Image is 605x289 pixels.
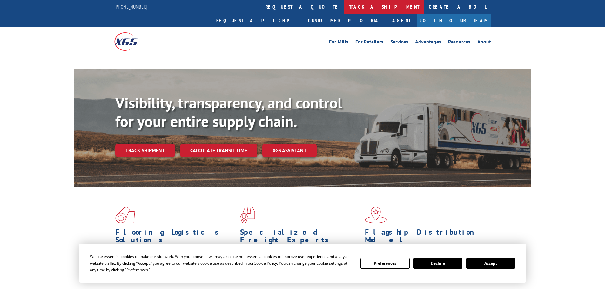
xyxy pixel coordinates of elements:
[180,144,257,157] a: Calculate transit time
[448,39,470,46] a: Resources
[477,39,491,46] a: About
[415,39,441,46] a: Advantages
[114,3,147,10] a: [PHONE_NUMBER]
[115,93,342,131] b: Visibility, transparency, and control for your entire supply chain.
[254,260,277,266] span: Cookie Policy
[262,144,317,157] a: XGS ASSISTANT
[212,14,303,27] a: Request a pickup
[90,253,353,273] div: We use essential cookies to make our site work. With your consent, we may also use non-essential ...
[413,258,462,269] button: Decline
[365,207,387,223] img: xgs-icon-flagship-distribution-model-red
[115,228,235,247] h1: Flooring Logistics Solutions
[360,258,409,269] button: Preferences
[115,207,135,223] img: xgs-icon-total-supply-chain-intelligence-red
[365,228,485,247] h1: Flagship Distribution Model
[126,267,148,273] span: Preferences
[240,207,255,223] img: xgs-icon-focused-on-flooring-red
[417,14,491,27] a: Join Our Team
[303,14,386,27] a: Customer Portal
[386,14,417,27] a: Agent
[240,228,360,247] h1: Specialized Freight Experts
[79,244,526,283] div: Cookie Consent Prompt
[390,39,408,46] a: Services
[466,258,515,269] button: Accept
[355,39,383,46] a: For Retailers
[115,144,175,157] a: Track shipment
[329,39,348,46] a: For Mills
